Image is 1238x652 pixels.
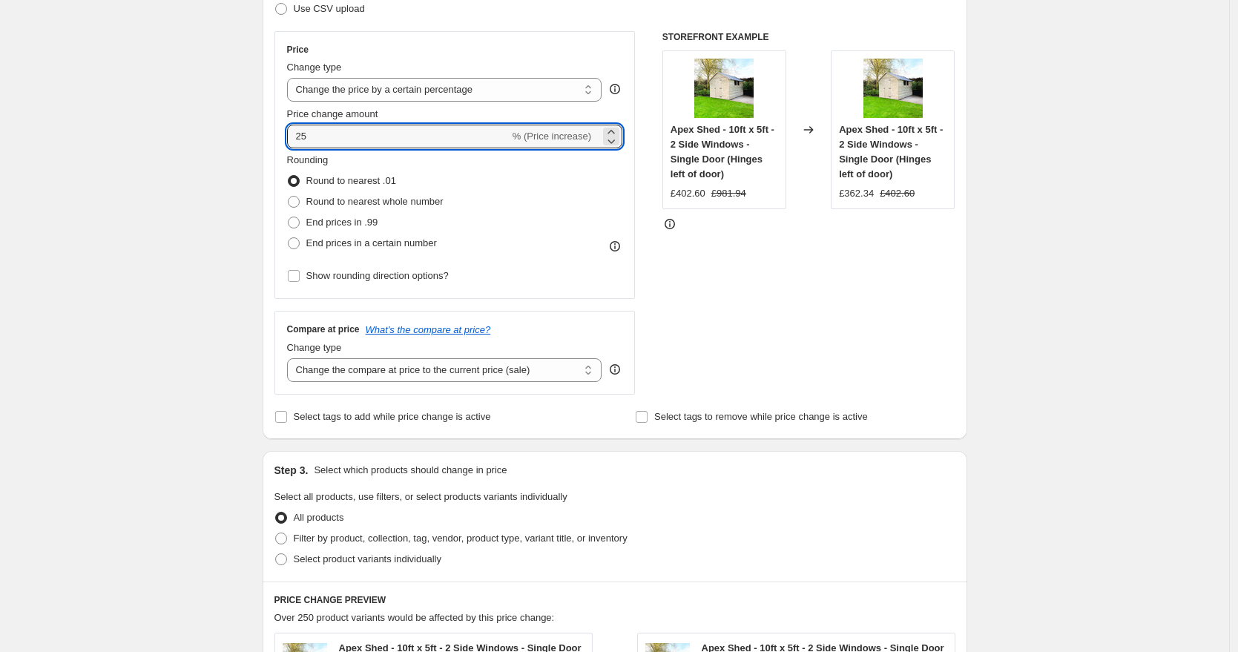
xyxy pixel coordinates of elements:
[306,196,444,207] span: Round to nearest whole number
[711,186,746,201] strike: £981.94
[287,62,342,73] span: Change type
[880,186,915,201] strike: £402.60
[314,463,507,478] p: Select which products should change in price
[306,175,396,186] span: Round to nearest .01
[287,125,510,148] input: -15
[274,594,955,606] h6: PRICE CHANGE PREVIEW
[366,324,491,335] button: What's the compare at price?
[306,270,449,281] span: Show rounding direction options?
[654,411,868,422] span: Select tags to remove while price change is active
[608,362,622,377] div: help
[294,553,441,564] span: Select product variants individually
[608,82,622,96] div: help
[274,612,555,623] span: Over 250 product variants would be affected by this price change:
[513,131,591,142] span: % (Price increase)
[274,491,567,502] span: Select all products, use filters, or select products variants individually
[306,237,437,248] span: End prices in a certain number
[694,59,754,118] img: apex-2windows-singledoor-medium_16042653-d630-408b-bab8-310cc8be6682_80x.jpg
[287,323,360,335] h3: Compare at price
[294,512,344,523] span: All products
[294,533,628,544] span: Filter by product, collection, tag, vendor, product type, variant title, or inventory
[274,463,309,478] h2: Step 3.
[306,217,378,228] span: End prices in .99
[863,59,923,118] img: apex-2windows-singledoor-medium_16042653-d630-408b-bab8-310cc8be6682_80x.jpg
[839,186,874,201] div: £362.34
[294,411,491,422] span: Select tags to add while price change is active
[287,154,329,165] span: Rounding
[294,3,365,14] span: Use CSV upload
[287,108,378,119] span: Price change amount
[839,124,943,180] span: Apex Shed - 10ft x 5ft - 2 Side Windows - Single Door (Hinges left of door)
[671,124,774,180] span: Apex Shed - 10ft x 5ft - 2 Side Windows - Single Door (Hinges left of door)
[662,31,955,43] h6: STOREFRONT EXAMPLE
[671,186,705,201] div: £402.60
[287,44,309,56] h3: Price
[287,342,342,353] span: Change type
